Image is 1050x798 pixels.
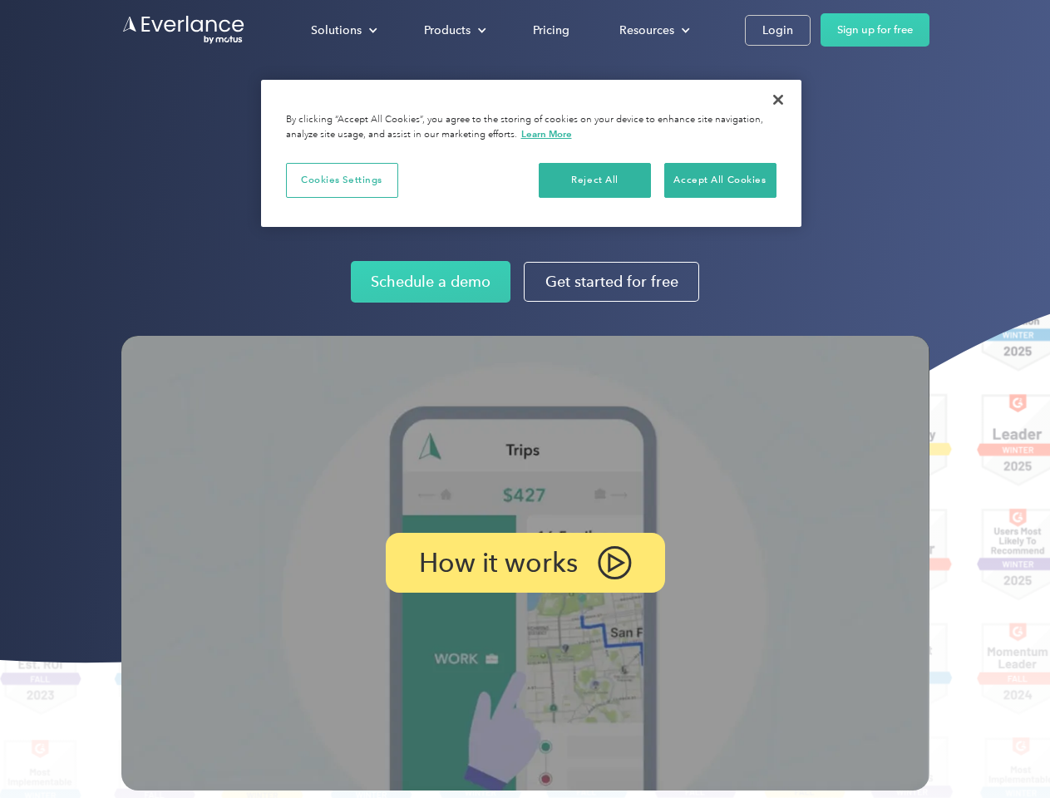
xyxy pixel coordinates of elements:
div: Privacy [261,80,801,227]
div: Solutions [311,20,362,41]
button: Close [760,81,796,118]
div: By clicking “Accept All Cookies”, you agree to the storing of cookies on your device to enhance s... [286,113,776,142]
div: Cookie banner [261,80,801,227]
button: Reject All [539,163,651,198]
a: Get started for free [524,262,699,302]
p: How it works [419,553,578,573]
button: Cookies Settings [286,163,398,198]
div: Solutions [294,16,391,45]
a: Go to homepage [121,14,246,46]
a: More information about your privacy, opens in a new tab [521,128,572,140]
a: Schedule a demo [351,261,510,303]
div: Resources [603,16,703,45]
div: Login [762,20,793,41]
a: Pricing [516,16,586,45]
div: Resources [619,20,674,41]
div: Products [407,16,500,45]
div: Pricing [533,20,569,41]
a: Sign up for free [821,13,929,47]
input: Submit [122,99,206,134]
button: Accept All Cookies [664,163,776,198]
div: Products [424,20,471,41]
a: Login [745,15,811,46]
